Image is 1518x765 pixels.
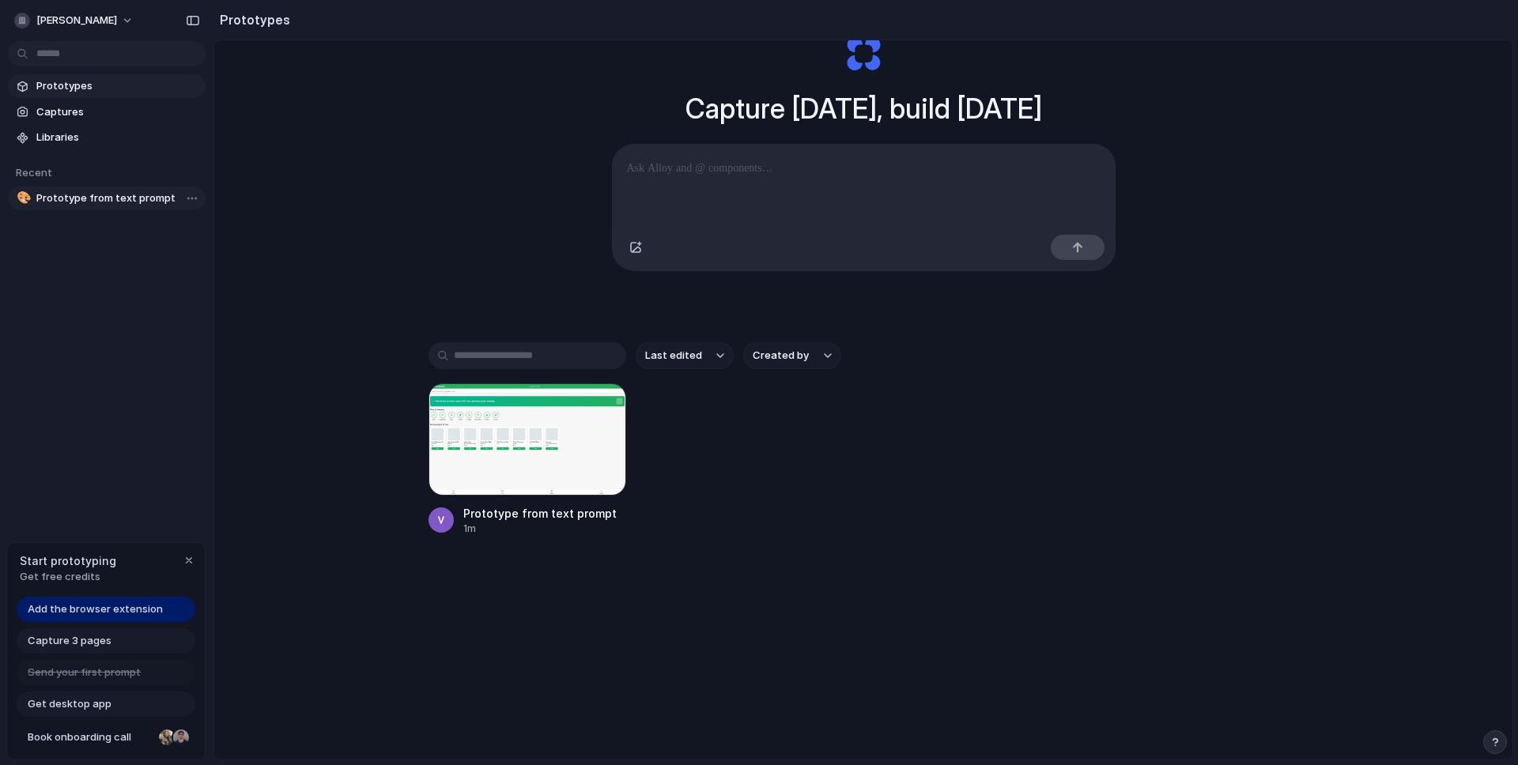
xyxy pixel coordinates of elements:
button: Last edited [636,342,734,369]
div: Christian Iacullo [172,728,191,747]
div: Nicole Kubica [157,728,176,747]
a: Book onboarding call [17,725,195,750]
button: Created by [743,342,841,369]
span: Book onboarding call [28,729,153,745]
span: [PERSON_NAME] [36,13,117,28]
div: 1m [463,522,617,536]
span: Capture 3 pages [28,633,111,649]
span: Captures [36,104,199,120]
span: Recent [16,166,52,179]
a: Add the browser extension [17,597,195,622]
span: Start prototyping [20,552,116,569]
a: Captures [8,100,206,124]
div: Prototype from text prompt [463,505,617,522]
span: Created by [753,348,809,364]
a: Prototype from text promptPrototype from text prompt1m [429,383,626,536]
a: Prototypes [8,74,206,98]
span: Last edited [645,348,702,364]
button: [PERSON_NAME] [8,8,142,33]
h1: Capture [DATE], build [DATE] [685,88,1042,130]
span: Get desktop app [28,696,111,712]
span: Get free credits [20,569,116,585]
span: Send your first prompt [28,665,141,680]
div: 🎨 [17,189,28,207]
a: Libraries [8,126,206,149]
span: Prototypes [36,78,199,94]
span: Prototype from text prompt [36,190,199,206]
a: Get desktop app [17,692,195,717]
a: 🎨Prototype from text prompt [8,187,206,210]
span: Libraries [36,130,199,145]
h2: Prototypes [213,10,290,29]
span: Add the browser extension [28,601,163,617]
button: 🎨 [14,190,30,206]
